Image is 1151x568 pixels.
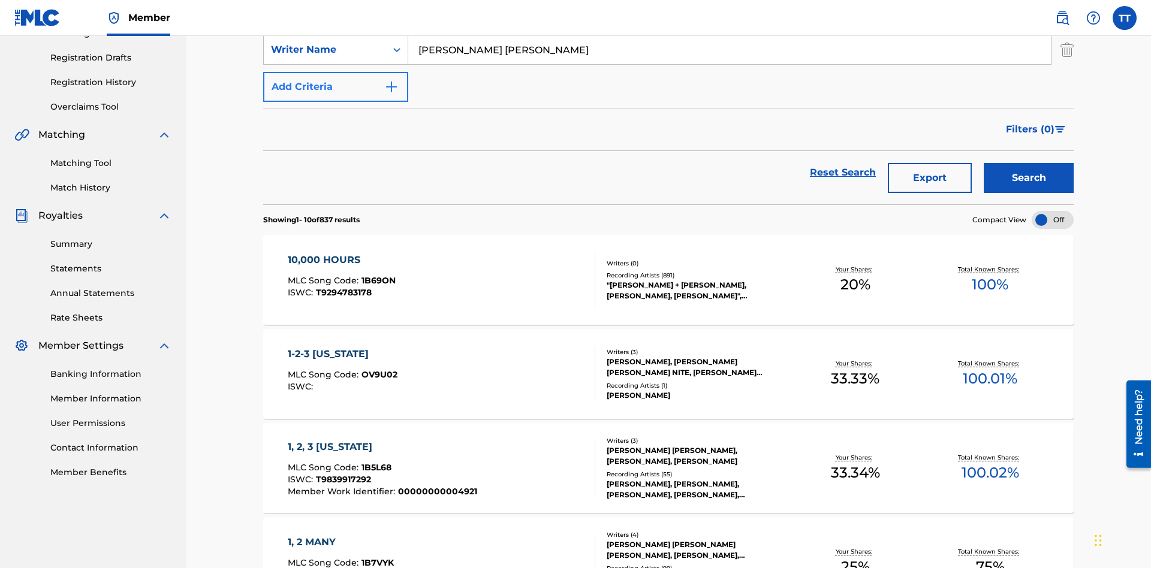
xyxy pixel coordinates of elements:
span: MLC Song Code : [288,275,361,286]
button: Search [984,163,1074,193]
a: Rate Sheets [50,312,171,324]
span: Filters ( 0 ) [1006,122,1054,137]
span: MLC Song Code : [288,462,361,473]
span: 1B69ON [361,275,396,286]
div: Drag [1095,522,1102,558]
span: Member Settings [38,339,123,353]
button: Add Criteria [263,72,408,102]
div: 1, 2, 3 [US_STATE] [288,440,477,454]
a: Member Benefits [50,466,171,479]
p: Your Shares: [836,547,875,556]
img: MLC Logo [14,9,61,26]
p: Showing 1 - 10 of 837 results [263,214,360,225]
span: T9294783178 [316,287,372,298]
img: search [1055,11,1069,25]
div: 1, 2 MANY [288,535,394,549]
div: Recording Artists ( 55 ) [607,470,788,479]
div: Recording Artists ( 891 ) [607,271,788,280]
div: Writers ( 3 ) [607,348,788,356]
a: Contact Information [50,442,171,454]
span: 100 % [972,274,1008,295]
span: 100.01 % [963,368,1017,389]
iframe: Resource Center [1117,376,1151,474]
span: 100.02 % [962,462,1019,484]
span: Matching [38,128,85,142]
span: OV9U02 [361,369,397,380]
div: [PERSON_NAME] [607,390,788,401]
div: [PERSON_NAME] [PERSON_NAME], [PERSON_NAME], [PERSON_NAME] [607,445,788,467]
img: filter [1055,126,1065,133]
iframe: Chat Widget [1091,510,1151,568]
img: expand [157,339,171,353]
a: Match History [50,182,171,194]
span: T9839917292 [316,474,371,485]
p: Your Shares: [836,265,875,274]
div: Recording Artists ( 1 ) [607,381,788,390]
p: Total Known Shares: [958,547,1022,556]
span: MLC Song Code : [288,557,361,568]
span: 1B5L68 [361,462,391,473]
span: 33.33 % [831,368,879,389]
div: Writers ( 3 ) [607,436,788,445]
a: 1, 2, 3 [US_STATE]MLC Song Code:1B5L68ISWC:T9839917292Member Work Identifier:00000000004921Writer... [263,423,1074,513]
img: Royalties [14,209,29,223]
a: Member Information [50,392,171,405]
img: Matching [14,128,29,142]
span: 00000000004921 [398,486,477,497]
div: Writers ( 4 ) [607,530,788,539]
p: Total Known Shares: [958,453,1022,462]
span: ISWC : [288,474,316,485]
p: Total Known Shares: [958,359,1022,368]
span: ISWC : [288,381,316,392]
img: help [1086,11,1101,25]
a: Overclaims Tool [50,101,171,113]
div: Help [1081,6,1105,30]
img: 9d2ae6d4665cec9f34b9.svg [384,80,399,94]
span: ISWC : [288,287,316,298]
span: Member [128,11,170,25]
div: "[PERSON_NAME] + [PERSON_NAME], [PERSON_NAME], [PERSON_NAME]", [PERSON_NAME] + [PERSON_NAME] & [P... [607,280,788,301]
p: Your Shares: [836,453,875,462]
span: 20 % [840,274,870,295]
span: Royalties [38,209,83,223]
div: Writer Name [271,43,379,57]
div: User Menu [1113,6,1137,30]
img: Member Settings [14,339,29,353]
div: 1-2-3 [US_STATE] [288,347,397,361]
span: Compact View [972,214,1026,225]
a: Summary [50,238,171,250]
a: Public Search [1050,6,1074,30]
div: [PERSON_NAME], [PERSON_NAME] [PERSON_NAME] NITE, [PERSON_NAME] [PERSON_NAME] [607,356,788,378]
a: Registration Drafts [50,52,171,64]
button: Export [888,163,972,193]
img: expand [157,209,171,223]
span: MLC Song Code : [288,369,361,380]
div: [PERSON_NAME], [PERSON_NAME], [PERSON_NAME], [PERSON_NAME], [PERSON_NAME], [PERSON_NAME], [PERSON... [607,479,788,500]
div: [PERSON_NAME] [PERSON_NAME] [PERSON_NAME], [PERSON_NAME], [PERSON_NAME] [607,539,788,561]
a: Statements [50,262,171,275]
a: Annual Statements [50,287,171,300]
span: Member Work Identifier : [288,486,398,497]
a: 10,000 HOURSMLC Song Code:1B69ONISWC:T9294783178Writers (0)Recording Artists (891)"[PERSON_NAME] ... [263,235,1074,325]
p: Your Shares: [836,359,875,368]
img: expand [157,128,171,142]
img: Top Rightsholder [107,11,121,25]
span: 1B7VYK [361,557,394,568]
button: Filters (0) [999,114,1074,144]
a: 1-2-3 [US_STATE]MLC Song Code:OV9U02ISWC:Writers (3)[PERSON_NAME], [PERSON_NAME] [PERSON_NAME] NI... [263,329,1074,419]
a: Matching Tool [50,157,171,170]
span: 33.34 % [831,462,880,484]
img: Delete Criterion [1060,35,1074,65]
a: Registration History [50,76,171,89]
a: User Permissions [50,417,171,430]
a: Reset Search [804,159,882,186]
div: Writers ( 0 ) [607,259,788,268]
a: Banking Information [50,368,171,380]
p: Total Known Shares: [958,265,1022,274]
div: 10,000 HOURS [288,253,396,267]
